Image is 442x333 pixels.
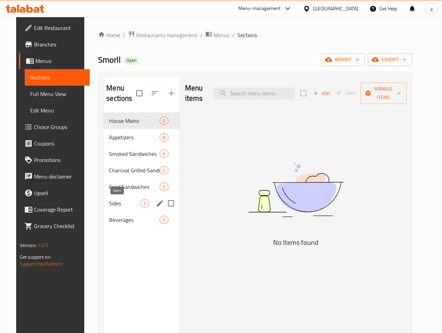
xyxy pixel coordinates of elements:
[373,55,407,64] span: export
[37,241,48,250] span: 1.0.0
[141,200,149,207] span: 3
[25,69,90,86] a: Sections
[311,88,333,99] button: Add
[20,241,36,250] span: Version:
[19,36,90,53] a: Branches
[34,139,85,148] span: Coupons
[34,24,85,32] span: Edit Restaurant
[232,31,235,39] li: /
[104,179,179,195] div: Fried Sandwiches5
[104,162,179,179] div: Charcoal Grilled Sandwiches2
[104,129,179,146] div: Appetizers8
[98,31,412,40] nav: breadcrumb
[25,102,90,119] a: Edit Menu
[104,112,179,129] div: House Mains0
[34,205,85,214] span: Coverage Report
[109,216,160,224] span: Beverages
[34,189,85,197] span: Upsell
[140,199,149,207] div: items
[123,56,139,65] div: Open
[360,83,407,104] button: Manage items
[19,201,90,218] a: Coverage Report
[25,86,90,102] a: Full Menu View
[128,31,197,40] a: Restaurants management
[200,31,203,39] li: /
[160,150,168,158] div: items
[160,184,168,190] span: 5
[30,90,85,98] span: Full Menu View
[155,198,165,208] button: edit
[19,119,90,135] a: Choice Groups
[19,218,90,234] a: Grocery Checklist
[214,87,295,99] input: search
[35,57,85,65] span: Menus
[160,217,168,223] span: 5
[237,31,257,39] span: Sections
[109,199,140,207] span: Sides
[109,183,160,191] span: Fried Sandwiches
[34,222,85,230] span: Grocery Checklist
[19,53,90,69] a: Menus
[185,83,206,104] h2: Menu items
[160,167,168,174] span: 2
[312,89,331,97] span: Add
[238,4,281,13] div: Menu-management
[205,31,229,40] a: Menus
[106,83,136,104] h2: Menu sections
[210,144,382,235] img: dish.svg
[210,237,382,248] h5: No Items found
[19,185,90,201] a: Upsell
[98,31,120,39] a: Home
[147,85,163,101] span: Sort sections
[19,20,90,36] a: Edit Restaurant
[109,117,160,125] span: House Mains
[34,156,85,164] span: Promotions
[160,134,168,141] span: 8
[30,106,85,115] span: Edit Menu
[160,151,168,157] span: 9
[19,152,90,168] a: Promotions
[104,195,179,212] div: Sides3edit
[313,5,358,12] div: [GEOGRAPHIC_DATA]
[30,73,85,82] span: Sections
[20,253,51,261] span: Get support on:
[123,57,139,63] span: Open
[160,118,168,124] span: 0
[366,85,401,102] span: Manage items
[20,259,63,268] a: Support.OpsPlatform
[104,110,179,231] nav: Menu sections
[321,53,365,66] button: import
[160,166,168,174] div: items
[104,146,179,162] div: Smoked Sandwiches9
[104,212,179,228] div: Beverages5
[326,55,359,64] span: import
[132,86,147,100] span: Select all sections
[98,52,121,67] span: Smorll
[430,5,433,12] span: g
[160,117,168,125] div: items
[34,172,85,181] span: Menu disclaimer
[214,31,229,39] span: Menus
[109,133,160,141] span: Appetizers
[109,150,160,158] span: Smoked Sandwiches
[19,168,90,185] a: Menu disclaimer
[123,31,125,39] li: /
[163,85,180,101] button: Add section
[34,123,85,131] span: Choice Groups
[19,135,90,152] a: Coupons
[333,88,360,99] span: Select section first
[109,166,160,174] span: Charcoal Grilled Sandwiches
[368,53,412,66] button: export
[160,183,168,191] div: items
[160,216,168,224] div: items
[311,88,333,99] span: Add item
[34,40,85,49] span: Branches
[160,133,168,141] div: items
[136,31,197,39] span: Restaurants management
